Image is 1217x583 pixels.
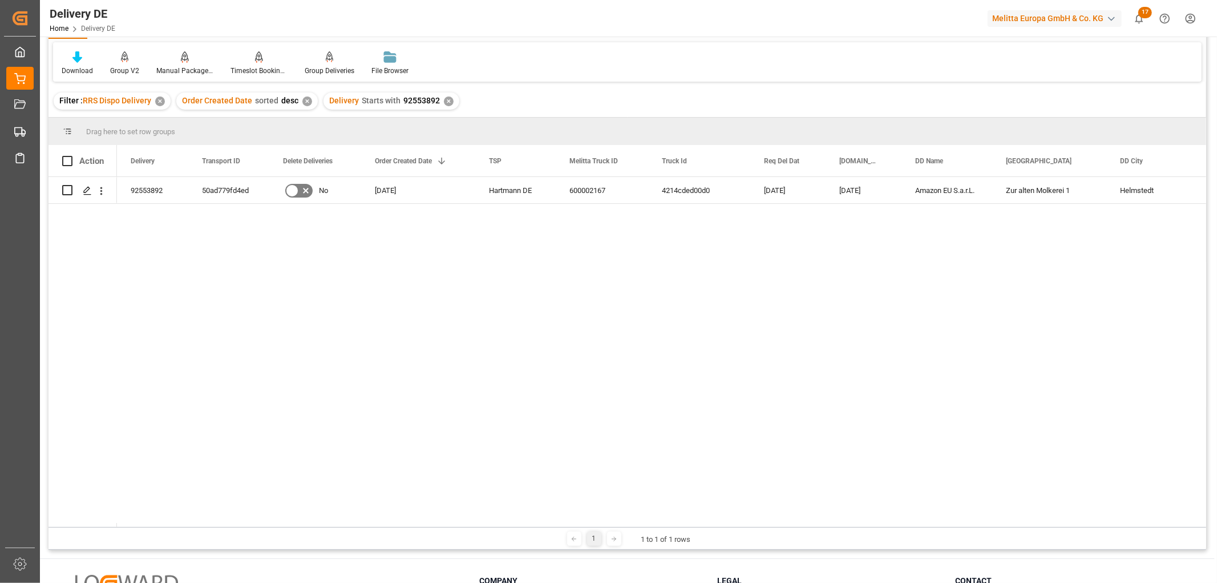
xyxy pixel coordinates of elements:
[992,177,1106,203] div: Zur alten Molkerei 1
[764,157,799,165] span: Req Del Dat
[475,177,556,203] div: Hartmann DE
[110,66,139,76] div: Group V2
[901,177,992,203] div: Amazon EU S.a.r.L.
[188,177,269,203] div: 50ad779fd4ed
[62,66,93,76] div: Download
[587,532,601,546] div: 1
[988,7,1126,29] button: Melitta Europa GmbH & Co. KG
[662,157,687,165] span: Truck Id
[231,66,288,76] div: Timeslot Booking Report
[48,177,117,204] div: Press SPACE to select this row.
[750,177,826,203] div: [DATE]
[281,96,298,105] span: desc
[131,157,155,165] span: Delivery
[826,177,901,203] div: [DATE]
[1006,157,1072,165] span: [GEOGRAPHIC_DATA]
[1138,7,1152,18] span: 17
[641,534,691,545] div: 1 to 1 of 1 rows
[361,177,475,203] div: [DATE]
[648,177,750,203] div: 4214cded00d0
[155,97,165,106] div: ✕
[988,10,1122,27] div: Melitta Europa GmbH & Co. KG
[362,96,401,105] span: Starts with
[569,157,618,165] span: Melitta Truck ID
[371,66,409,76] div: File Browser
[1126,6,1152,31] button: show 17 new notifications
[302,97,312,106] div: ✕
[83,96,151,105] span: RRS Dispo Delivery
[59,96,83,105] span: Filter :
[839,157,878,165] span: [DOMAIN_NAME] Dat
[117,177,188,203] div: 92553892
[156,66,213,76] div: Manual Package TypeDetermination
[86,127,175,136] span: Drag here to set row groups
[403,96,440,105] span: 92553892
[319,178,328,204] span: No
[50,5,115,22] div: Delivery DE
[556,177,648,203] div: 600002167
[202,157,240,165] span: Transport ID
[305,66,354,76] div: Group Deliveries
[79,156,104,166] div: Action
[375,157,432,165] span: Order Created Date
[255,96,278,105] span: sorted
[1106,177,1208,203] div: Helmstedt
[329,96,359,105] span: Delivery
[1152,6,1178,31] button: Help Center
[915,157,943,165] span: DD Name
[283,157,333,165] span: Delete Deliveries
[489,157,502,165] span: TSP
[182,96,252,105] span: Order Created Date
[444,97,454,106] div: ✕
[50,25,68,33] a: Home
[1120,157,1143,165] span: DD City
